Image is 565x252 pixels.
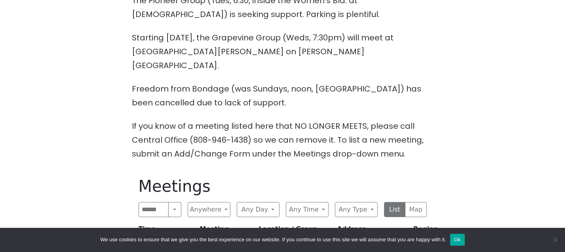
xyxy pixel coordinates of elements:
[132,119,433,161] p: If you know of a meeting listed here that NO LONGER MEETS, please call Central Office (808-946-14...
[334,223,410,238] th: Address
[255,223,334,238] th: Location / Group
[405,202,427,217] button: Map
[139,202,169,217] input: Search
[335,202,378,217] button: Any Type
[139,177,427,196] h1: Meetings
[237,202,280,217] button: Any Day
[188,202,230,217] button: Anywhere
[100,236,446,244] span: We use cookies to ensure that we give you the best experience on our website. If you continue to ...
[132,223,197,238] th: Time
[551,236,559,244] span: No
[384,202,406,217] button: List
[450,234,465,246] button: Ok
[286,202,329,217] button: Any Time
[132,31,433,73] p: Starting [DATE], the Grapevine Group (Weds, 7:30pm) will meet at [GEOGRAPHIC_DATA][PERSON_NAME] o...
[410,223,486,238] th: Region
[132,82,433,110] p: Freedom from Bondage (was Sundays, noon, [GEOGRAPHIC_DATA]) has been cancelled due to lack of sup...
[197,223,256,238] th: Meeting
[168,202,181,217] button: Search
